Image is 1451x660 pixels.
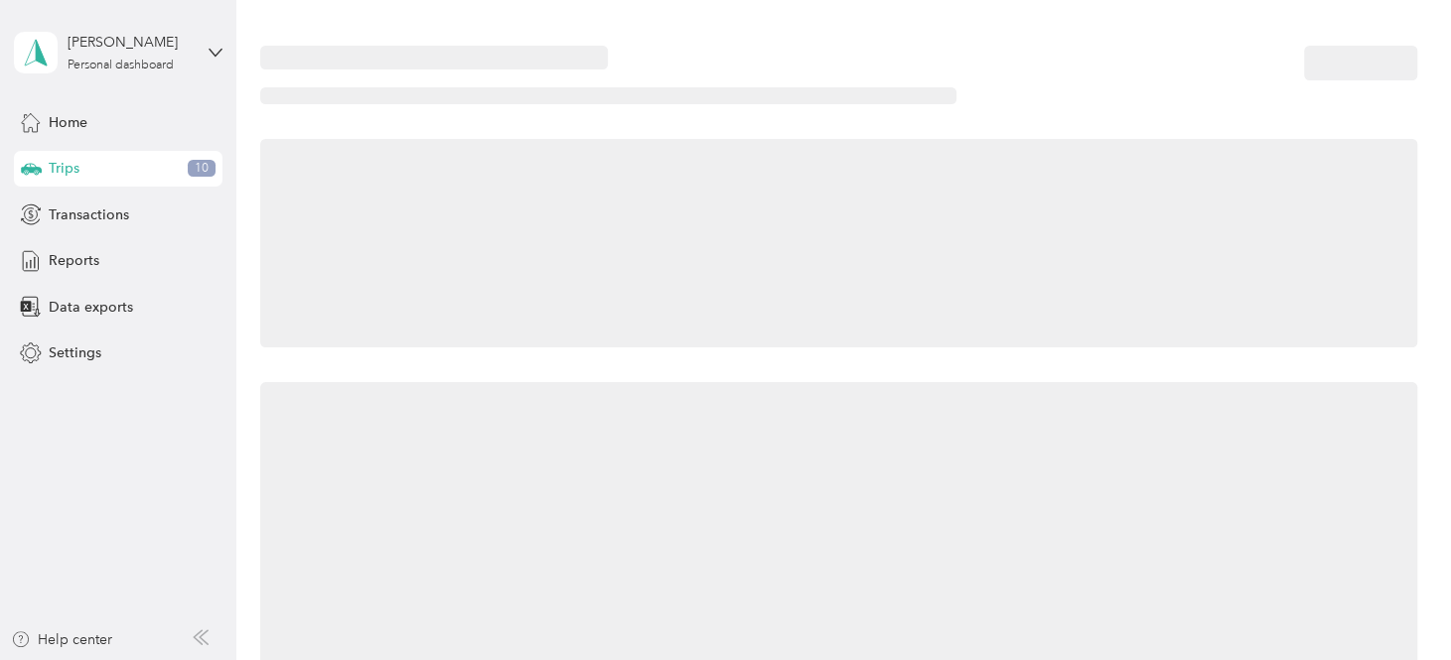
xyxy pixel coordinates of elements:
[188,160,216,178] span: 10
[68,32,192,53] div: [PERSON_NAME]
[49,250,99,271] span: Reports
[49,297,133,318] span: Data exports
[49,342,101,363] span: Settings
[49,158,79,179] span: Trips
[11,629,112,650] button: Help center
[49,112,87,133] span: Home
[49,204,129,225] span: Transactions
[1340,549,1451,660] iframe: Everlance-gr Chat Button Frame
[68,60,174,71] div: Personal dashboard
